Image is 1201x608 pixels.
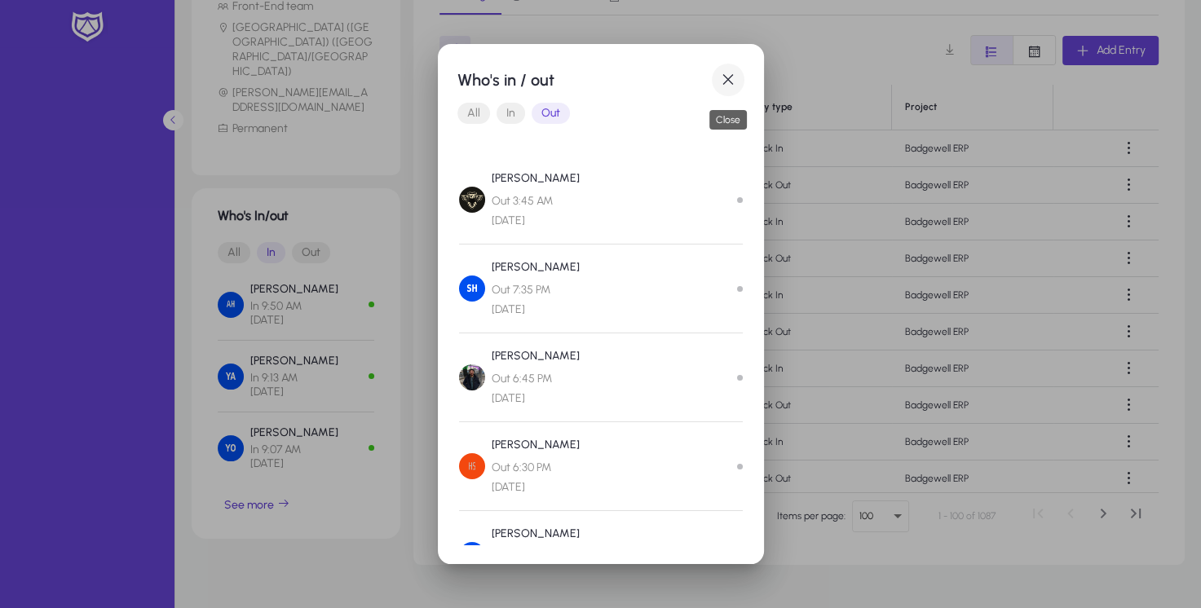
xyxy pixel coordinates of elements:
[492,435,580,455] p: [PERSON_NAME]
[459,453,485,479] img: Hussein Shaltout
[492,258,580,277] p: [PERSON_NAME]
[492,192,580,231] span: Out 3:45 AM [DATE]
[459,542,485,568] img: Ramez Garas
[492,280,580,319] span: Out 7:35 PM [DATE]
[492,524,580,544] p: [PERSON_NAME]
[457,67,712,93] h1: Who's in / out
[457,103,490,124] button: All
[492,369,580,408] span: Out 6:45 PM [DATE]
[459,364,485,390] img: Ali Aboshady
[532,103,570,124] button: Out
[492,458,580,497] span: Out 6:30 PM [DATE]
[492,169,580,188] p: [PERSON_NAME]
[497,103,525,124] button: In
[492,346,580,366] p: [PERSON_NAME]
[457,97,744,130] mat-button-toggle-group: Font Style
[459,275,485,302] img: Salma Hany
[709,110,747,130] div: Close
[459,187,485,213] img: Hazem Mourad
